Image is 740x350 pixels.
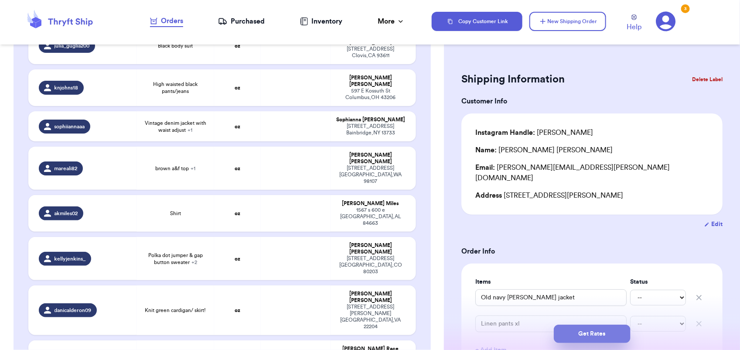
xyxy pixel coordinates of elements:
[336,242,406,255] div: [PERSON_NAME] [PERSON_NAME]
[336,88,406,101] div: 597 E Kossuth St Columbus , OH 43206
[554,325,631,343] button: Get Rates
[475,127,593,138] div: [PERSON_NAME]
[235,124,240,129] strong: oz
[55,123,85,130] span: sophiiannaaa
[188,127,192,133] span: + 1
[630,278,686,286] label: Status
[170,210,181,217] span: Shirt
[336,152,406,165] div: [PERSON_NAME] [PERSON_NAME]
[627,22,642,32] span: Help
[475,190,709,201] div: [STREET_ADDRESS][PERSON_NAME]
[529,12,606,31] button: New Shipping Order
[336,123,406,136] div: [STREET_ADDRESS] Bainbridge , NY 13733
[475,145,613,155] div: [PERSON_NAME] [PERSON_NAME]
[142,252,209,266] span: Polka dot jumper & gap button sweater
[55,307,92,314] span: danicalderon09
[150,16,183,26] div: Orders
[475,129,535,136] span: Instagram Handle:
[336,165,406,185] div: [STREET_ADDRESS] [GEOGRAPHIC_DATA] , WA 98107
[336,117,406,123] div: Sophianna [PERSON_NAME]
[475,164,495,171] span: Email:
[681,4,690,13] div: 3
[142,120,209,134] span: Vintage denim jacket with waist adjust
[235,43,240,48] strong: oz
[235,166,240,171] strong: oz
[475,192,502,199] span: Address
[461,72,565,86] h2: Shipping Information
[191,166,195,171] span: + 1
[145,307,206,314] span: Knit green cardigan/ skirt!
[55,165,78,172] span: mareali82
[218,16,265,27] a: Purchased
[378,16,405,27] div: More
[300,16,342,27] a: Inventory
[336,304,406,330] div: [STREET_ADDRESS][PERSON_NAME] [GEOGRAPHIC_DATA] , VA 22204
[475,147,497,154] span: Name:
[235,308,240,313] strong: oz
[336,200,406,207] div: [PERSON_NAME] Miles
[55,255,86,262] span: kellyjenkins_
[55,42,90,49] span: julia_guglia200
[155,165,195,172] span: brown a&f top
[461,96,723,106] h3: Customer Info
[475,278,627,286] label: Items
[142,81,209,95] span: High waisted black pants/jeans
[336,207,406,226] div: 1567 s 600 e [GEOGRAPHIC_DATA] , AL 84663
[689,70,726,89] button: Delete Label
[461,246,723,257] h3: Order Info
[158,42,193,49] span: Black body suit
[627,14,642,32] a: Help
[656,11,676,31] a: 3
[336,46,406,59] div: [STREET_ADDRESS] Clovis , CA 93611
[55,84,78,91] span: knjohns18
[704,220,723,229] button: Edit
[475,162,709,183] div: [PERSON_NAME][EMAIL_ADDRESS][PERSON_NAME][DOMAIN_NAME]
[336,75,406,88] div: [PERSON_NAME] [PERSON_NAME]
[191,260,197,265] span: + 2
[235,256,240,261] strong: oz
[55,210,78,217] span: akmiles02
[235,211,240,216] strong: oz
[235,85,240,90] strong: oz
[336,291,406,304] div: [PERSON_NAME] [PERSON_NAME]
[150,16,183,27] a: Orders
[336,255,406,275] div: [STREET_ADDRESS] [GEOGRAPHIC_DATA] , CO 80203
[432,12,522,31] button: Copy Customer Link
